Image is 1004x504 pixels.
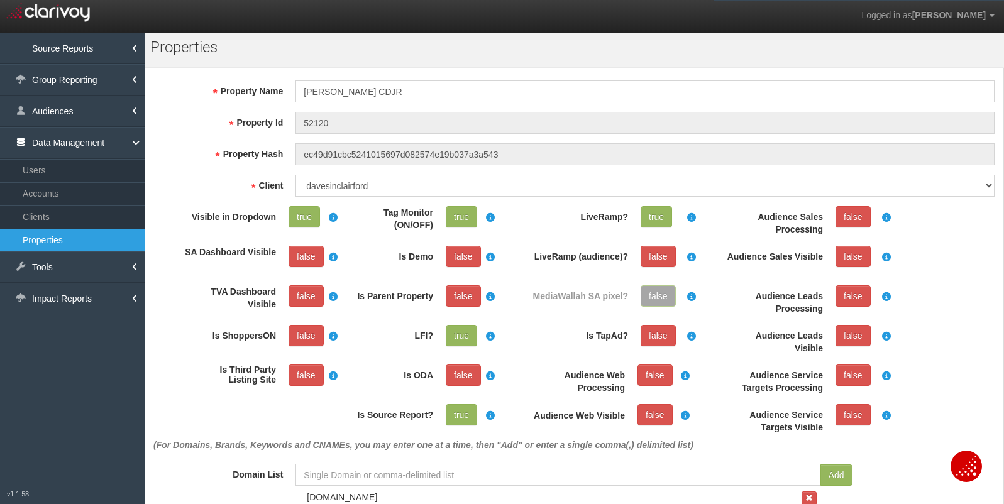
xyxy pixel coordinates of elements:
label: Property Name [147,80,289,97]
a: true [289,206,320,227]
label: Audience Service Targets Processing [719,364,829,394]
label: MediaWallah SA pixel? [524,285,634,302]
input: Enter the name of the property [295,80,995,102]
label: Tag Monitor (ON/OFF) [336,206,439,231]
a: false [836,285,871,307]
a: false [641,325,676,346]
label: LiveRamp? [524,206,634,223]
a: false [836,206,871,227]
a: false [836,404,871,425]
label: TVA Dashboard Visible [179,285,282,310]
input: Property Hash [295,143,995,165]
a: false [446,285,481,307]
label: Audience Sales Visible [719,246,829,263]
em: (For Domains, Brands, Keywords and CNAMEs, you may enter one at a time, then "Add" or enter a sin... [153,440,693,450]
a: false [637,364,673,386]
a: true [641,206,672,227]
a: Logged in as[PERSON_NAME] [852,1,1004,31]
label: Audience Web Processing [524,364,631,394]
a: true [446,206,477,227]
input: Property Id [295,112,995,134]
label: Audience Service Targets Visible [719,404,829,434]
label: Audience Web Visible [524,404,631,420]
label: Is Source Report? [336,404,439,421]
span: Logged in as [861,10,912,20]
a: false [446,246,481,267]
label: Visible in Dropdown [179,206,282,223]
a: false [289,364,324,386]
label: Is Parent Property [336,285,439,302]
label: Audience Leads Processing [719,285,829,315]
div: [DOMAIN_NAME] [301,491,802,503]
a: false [446,364,481,386]
a: false [641,246,676,267]
label: Is Demo [336,246,439,263]
label: Property Id [147,112,289,129]
label: Property Hash [147,143,289,160]
label: Audience Leads Visible [719,325,829,354]
span: [PERSON_NAME] [912,10,986,20]
a: false [836,364,871,386]
label: Is ODA [336,364,439,381]
a: false [289,246,324,267]
a: false [836,246,871,267]
label: Is Third Party Listing Site [179,364,282,385]
span: o [165,38,173,56]
input: Single Domain or comma-delimited list [295,464,820,486]
a: false [637,404,673,425]
label: LiveRamp (audience)? [524,246,634,263]
a: false [289,325,324,346]
label: SA Dashboard Visible [179,246,282,258]
label: LFI? [336,325,439,342]
h1: Pr perties [150,39,404,55]
label: Is TapAd? [524,325,634,342]
label: Client [147,175,289,192]
label: Audience Sales Processing [719,206,829,236]
label: Is ShoppersON [179,325,282,342]
a: false [289,285,324,307]
a: false [836,325,871,346]
a: true [446,404,477,425]
button: Add [820,464,852,486]
a: true [446,325,477,346]
label: Domain List [147,464,289,481]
